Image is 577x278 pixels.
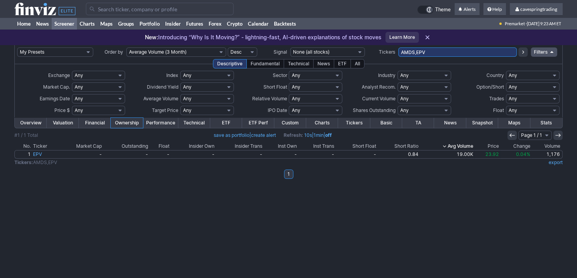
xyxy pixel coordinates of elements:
[263,150,298,158] a: -
[33,18,52,30] a: News
[531,150,562,158] a: 1,176
[493,107,504,113] span: Float
[14,18,33,30] a: Home
[14,131,38,139] div: #1 / 1 Total
[420,142,474,150] th: Avg Volume
[111,118,143,128] a: Ownership
[145,33,382,41] p: Introducing “Why Is It Moving?” - lightning-fast, AI-driven explanations of stock moves
[474,142,500,150] th: Price
[86,3,234,15] input: Search
[313,59,334,68] div: News
[143,96,178,101] span: Average Volume
[32,150,58,158] a: EPV
[54,107,70,113] span: Price $
[210,118,242,128] a: ETF
[362,96,396,101] span: Current Volume
[267,107,287,113] span: IPO Date
[306,118,338,128] a: Charts
[483,3,506,16] a: Help
[48,72,70,78] span: Exchange
[334,59,351,68] div: ETF
[58,142,103,150] th: Market Cap
[43,84,70,90] span: Market Cap.
[252,96,287,101] span: Relative Volume
[420,150,474,158] a: 19.00K
[206,18,224,30] a: Forex
[213,59,247,68] div: Descriptive
[171,150,216,158] a: -
[325,132,332,138] a: off
[251,132,276,138] a: create alert
[288,170,290,179] b: 1
[531,47,557,57] a: Filters
[500,150,531,158] a: 0.04%
[246,59,284,68] div: Fundamental
[214,132,249,138] a: save as portfolio
[77,18,98,30] a: Charts
[335,142,377,150] th: Short Float
[171,142,216,150] th: Insider Own
[103,150,149,158] a: -
[486,72,504,78] span: Country
[52,18,77,30] a: Screener
[435,5,451,14] span: Theme
[32,142,58,150] th: Ticker
[284,170,293,179] a: 1
[145,34,158,40] span: New:
[474,150,500,158] a: 23.92
[516,151,530,157] span: 0.04%
[14,142,32,150] th: No.
[263,84,287,90] span: Short Float
[530,118,562,128] a: Stats
[284,59,314,68] div: Technical
[284,132,303,138] b: Refresh:
[510,3,563,16] a: cavespringtrading
[115,18,137,30] a: Groups
[143,118,178,128] a: Performance
[162,18,183,30] a: Insider
[370,118,402,128] a: Basic
[105,49,123,55] span: Order by
[149,142,171,150] th: Float
[47,118,78,128] a: Valuation
[178,118,210,128] a: Technical
[103,142,149,150] th: Outstanding
[434,118,466,128] a: News
[263,142,298,150] th: Inst Own
[335,150,377,158] a: -
[137,18,162,30] a: Portfolio
[272,72,287,78] span: Sector
[214,131,276,139] span: |
[284,131,332,139] span: | |
[271,18,299,30] a: Backtests
[242,118,274,128] a: ETF Perf
[147,84,178,90] span: Dividend Yield
[183,18,206,30] a: Futures
[505,18,527,30] span: Premarket ·
[149,150,171,158] a: -
[40,96,70,101] span: Earnings Date
[215,150,263,158] a: -
[466,118,498,128] a: Snapshot
[58,150,103,158] a: -
[379,49,395,55] span: Tickers
[362,84,396,90] span: Analyst Recom.
[417,5,451,14] a: Theme
[152,107,178,113] span: Target Price
[500,142,531,150] th: Change
[402,118,434,128] a: TA
[485,151,499,157] span: 23.92
[14,159,33,165] b: Tickers:
[353,107,396,113] span: Shares Outstanding
[498,118,530,128] a: Maps
[377,142,420,150] th: Short Ratio
[520,6,557,12] span: cavespringtrading
[245,18,271,30] a: Calendar
[350,59,364,68] div: All
[15,150,32,158] a: 1
[215,142,263,150] th: Insider Trans
[489,96,504,101] span: Trades
[298,150,335,158] a: -
[527,18,561,30] span: [DATE] 9:23 AM ET
[378,72,396,78] span: Industry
